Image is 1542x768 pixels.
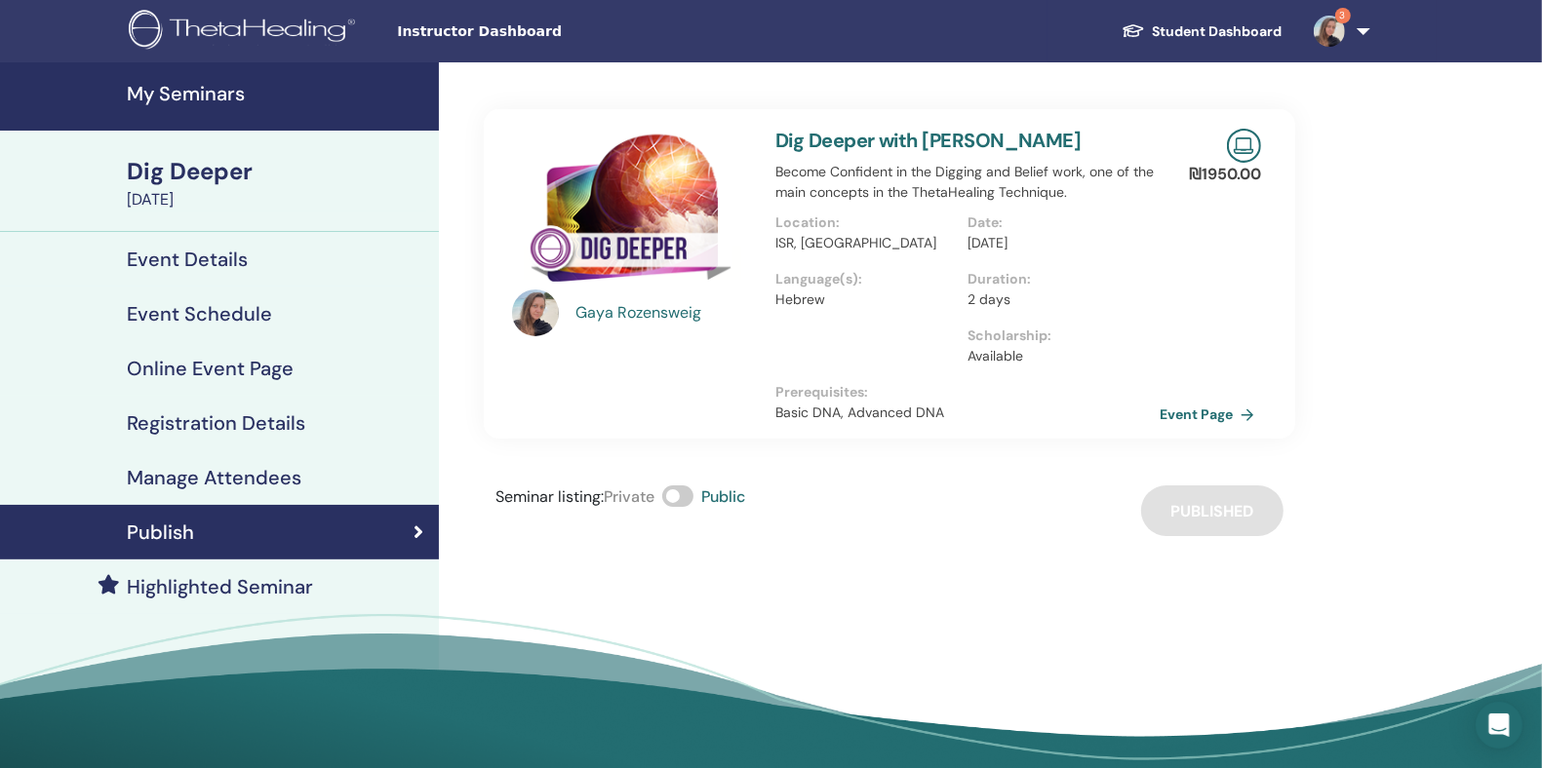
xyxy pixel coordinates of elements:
[775,382,1160,403] p: Prerequisites :
[775,212,956,233] p: Location :
[1476,702,1522,749] div: Open Intercom Messenger
[127,82,427,105] h4: My Seminars
[1314,16,1345,47] img: default.jpg
[1122,22,1145,39] img: graduation-cap-white.svg
[968,269,1148,289] p: Duration :
[968,289,1148,310] p: 2 days
[127,357,294,380] h4: Online Event Page
[115,155,439,211] a: Dig Deeper[DATE]
[1160,400,1262,429] a: Event Page
[1189,163,1261,186] p: ₪ 1950.00
[701,486,745,507] span: Public
[127,411,305,435] h4: Registration Details
[512,129,752,295] img: Dig Deeper
[775,289,956,310] p: Hebrew
[127,466,301,489] h4: Manage Attendees
[127,188,427,211] div: [DATE]
[127,520,194,544] h4: Publish
[775,269,956,289] p: Language(s) :
[775,128,1082,153] a: Dig Deeper with [PERSON_NAME]
[127,302,272,326] h4: Event Schedule
[775,162,1160,203] p: Become Confident in the Digging and Belief work, one of the main concepts in the ThetaHealing Tec...
[968,326,1148,346] p: Scholarship :
[775,403,1160,423] p: Basic DNA, Advanced DNA
[968,346,1148,366] p: Available
[127,575,313,598] h4: Highlighted Seminar
[495,486,604,507] span: Seminar listing :
[129,10,362,54] img: logo.png
[775,233,956,253] p: ISR, [GEOGRAPHIC_DATA]
[127,248,248,271] h4: Event Details
[127,155,427,188] div: Dig Deeper
[512,289,559,336] img: default.jpg
[968,233,1148,253] p: [DATE]
[1335,8,1351,23] span: 3
[1227,129,1261,163] img: Live Online Seminar
[397,21,690,42] span: Instructor Dashboard
[1106,14,1298,50] a: Student Dashboard
[968,212,1148,233] p: Date :
[604,486,654,507] span: Private
[576,301,757,325] a: Gaya Rozensweig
